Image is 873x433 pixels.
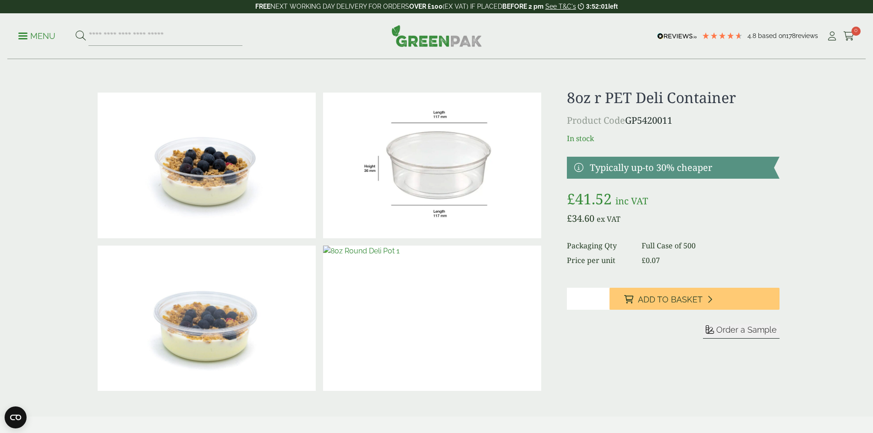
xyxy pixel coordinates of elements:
button: Add to Basket [609,288,780,310]
img: 8oz R PET Deli Container With Musli (Large) [98,93,316,238]
span: Based on [758,32,786,39]
span: £ [567,189,575,208]
bdi: 0.07 [642,255,660,265]
span: £ [642,255,646,265]
span: 0 [851,27,861,36]
strong: OVER £100 [409,3,443,10]
p: GP5420011 [567,114,779,127]
p: Menu [18,31,55,42]
dd: Full Case of 500 [642,240,779,251]
span: ex VAT [597,214,620,224]
p: In stock [567,133,779,144]
img: 8oz Round Deli Pot 1 [323,246,541,391]
img: PETdeli_8oz [323,93,541,238]
img: REVIEWS.io [657,33,697,39]
span: 4.8 [747,32,758,39]
span: left [608,3,618,10]
i: Cart [843,32,855,41]
img: GreenPak Supplies [391,25,482,47]
div: 4.78 Stars [702,32,743,40]
button: Open CMP widget [5,406,27,428]
bdi: 41.52 [567,189,612,208]
span: inc VAT [615,195,648,207]
dt: Packaging Qty [567,240,631,251]
span: £ [567,212,572,225]
strong: BEFORE 2 pm [502,3,544,10]
img: 8oz R PET Deli Container With Musli And Lid (Large) [98,246,316,391]
span: Product Code [567,114,625,126]
span: 3:52:01 [586,3,608,10]
span: Add to Basket [638,295,703,305]
span: reviews [796,32,818,39]
bdi: 34.60 [567,212,594,225]
button: Order a Sample [703,324,780,339]
i: My Account [826,32,838,41]
span: Order a Sample [716,325,777,334]
strong: FREE [255,3,270,10]
dt: Price per unit [567,255,631,266]
h1: 8oz r PET Deli Container [567,89,779,106]
a: 0 [843,29,855,43]
a: Menu [18,31,55,40]
a: See T&C's [545,3,576,10]
span: 178 [786,32,796,39]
